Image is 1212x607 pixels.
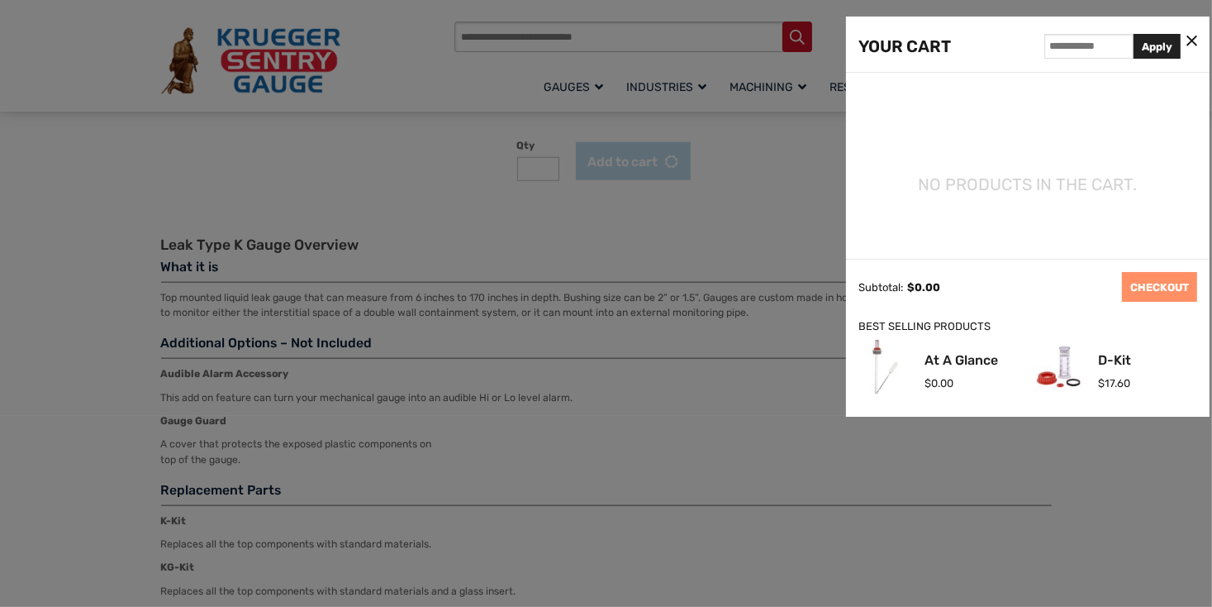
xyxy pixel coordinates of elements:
[858,318,1197,336] div: BEST SELLING PRODUCTS
[907,281,940,294] span: 0.00
[1098,354,1131,367] a: D-Kit
[924,377,953,390] span: 0.00
[1098,377,1105,390] span: $
[858,33,951,60] div: YOUR CART
[1122,272,1197,302] a: CHECKOUT
[907,281,915,294] span: $
[858,281,903,294] div: Subtotal:
[924,354,998,367] a: At A Glance
[858,340,912,394] img: At A Glance
[1134,34,1181,59] button: Apply
[924,377,931,390] span: $
[1032,340,1086,394] img: D-Kit
[1098,377,1130,390] span: 17.60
